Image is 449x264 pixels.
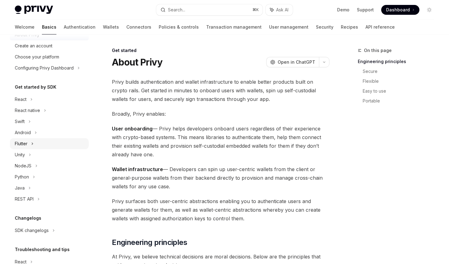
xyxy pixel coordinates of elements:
[363,76,439,86] a: Flexible
[363,86,439,96] a: Easy to use
[364,47,392,54] span: On this page
[15,96,27,103] div: React
[126,20,151,34] a: Connectors
[112,110,329,118] span: Broadly, Privy enables:
[112,57,162,68] h1: About Privy
[159,20,199,34] a: Policies & controls
[15,107,40,114] div: React native
[15,64,74,72] div: Configuring Privy Dashboard
[15,184,25,192] div: Java
[103,20,119,34] a: Wallets
[15,53,59,61] div: Choose your platform
[10,40,89,51] a: Create an account
[15,20,35,34] a: Welcome
[10,51,89,62] a: Choose your platform
[112,197,329,223] span: Privy surfaces both user-centric abstractions enabling you to authenticate users and generate wal...
[15,140,27,147] div: Flutter
[381,5,419,15] a: Dashboard
[15,227,49,234] div: SDK changelogs
[15,118,25,125] div: Swift
[15,83,56,91] h5: Get started by SDK
[112,165,329,191] span: — Developers can spin up user-centric wallets from the client or general-purpose wallets from the...
[15,129,31,136] div: Android
[266,4,293,15] button: Ask AI
[358,57,439,66] a: Engineering principles
[15,195,34,203] div: REST API
[278,59,315,65] span: Open in ChatGPT
[168,6,185,14] div: Search...
[252,7,259,12] span: ⌘ K
[276,7,288,13] span: Ask AI
[357,7,374,13] a: Support
[156,4,263,15] button: Search...⌘K
[15,42,52,50] div: Create an account
[15,173,29,181] div: Python
[15,214,41,222] h5: Changelogs
[112,47,329,54] div: Get started
[363,66,439,76] a: Secure
[341,20,358,34] a: Recipes
[206,20,262,34] a: Transaction management
[15,246,70,253] h5: Troubleshooting and tips
[15,6,53,14] img: light logo
[112,78,329,103] span: Privy builds authentication and wallet infrastructure to enable better products built on crypto r...
[112,124,329,159] span: — Privy helps developers onboard users regardless of their experience with crypto-based systems. ...
[15,151,25,158] div: Unity
[112,126,153,132] strong: User onboarding
[316,20,333,34] a: Security
[112,238,187,247] span: Engineering principles
[15,162,31,170] div: NodeJS
[42,20,56,34] a: Basics
[365,20,395,34] a: API reference
[269,20,308,34] a: User management
[112,166,163,172] strong: Wallet infrastructure
[386,7,410,13] span: Dashboard
[64,20,96,34] a: Authentication
[337,7,349,13] a: Demo
[424,5,434,15] button: Toggle dark mode
[266,57,319,67] button: Open in ChatGPT
[363,96,439,106] a: Portable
